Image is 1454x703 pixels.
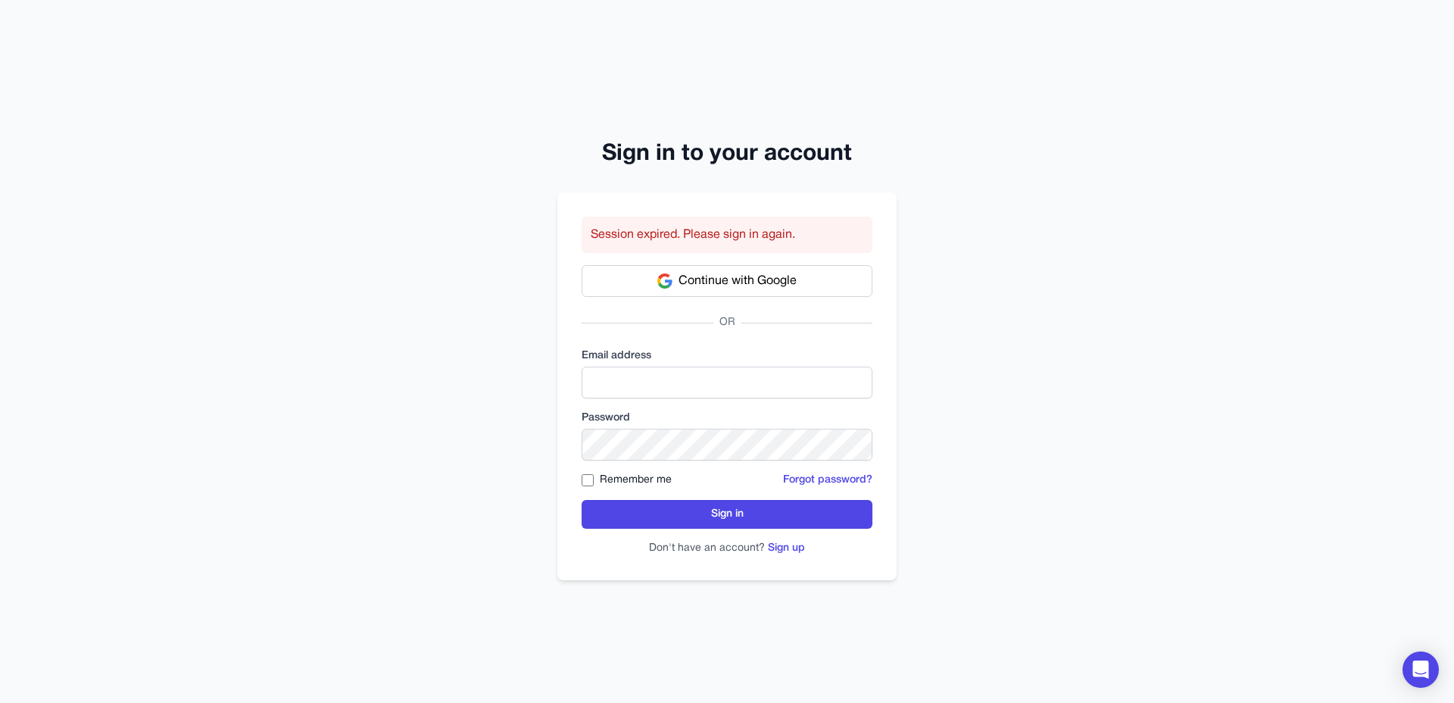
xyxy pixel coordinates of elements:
img: Google [657,273,672,289]
button: Continue with Google [582,265,872,297]
button: Sign in [582,500,872,529]
span: Continue with Google [679,272,797,290]
div: Session expired. Please sign in again. [582,217,872,253]
label: Password [582,411,872,426]
button: Forgot password? [783,473,872,488]
div: Open Intercom Messenger [1403,651,1439,688]
label: Email address [582,348,872,364]
h2: Sign in to your account [557,141,897,168]
p: Don't have an account? [582,541,872,556]
label: Remember me [600,473,672,488]
span: OR [713,315,741,330]
button: Sign up [768,541,805,556]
